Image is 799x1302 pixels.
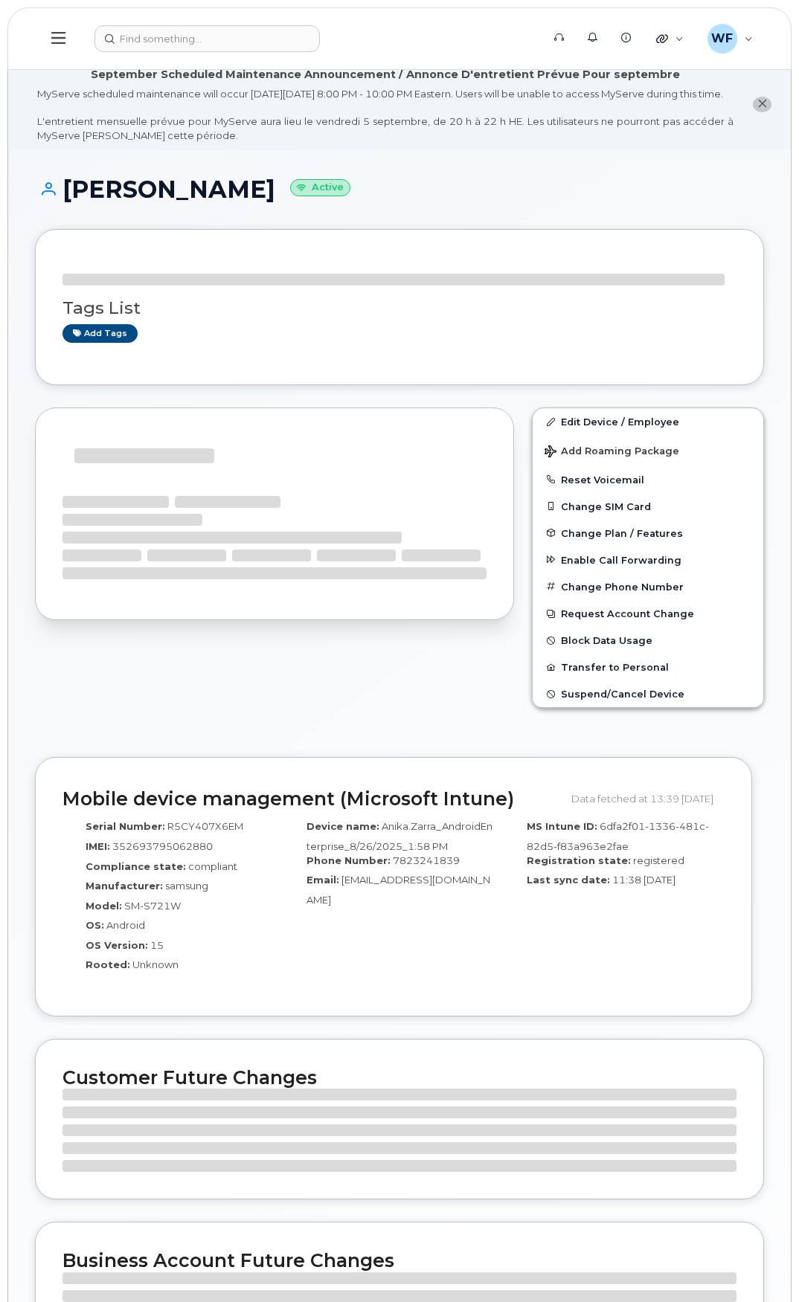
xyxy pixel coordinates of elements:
span: 6dfa2f01-1336-481c-82d5-f83a963e2fae [527,820,709,852]
label: Serial Number: [86,819,165,834]
span: 15 [150,939,164,951]
label: OS Version: [86,938,148,953]
span: SM-S721W [124,900,181,912]
a: Add tags [62,324,138,343]
label: Compliance state: [86,860,186,874]
label: IMEI: [86,839,110,854]
h2: Customer Future Changes [62,1066,737,1089]
label: OS: [86,918,104,932]
button: Enable Call Forwarding [533,547,763,573]
label: Manufacturer: [86,879,163,893]
span: Add Roaming Package [545,445,679,460]
label: Rooted: [86,958,130,972]
label: Device name: [307,819,379,834]
label: Registration state: [527,854,631,868]
button: Change Phone Number [533,573,763,600]
button: Change Plan / Features [533,520,763,547]
h2: Mobile device management (Microsoft Intune) [62,789,560,810]
h3: Tags List [62,299,737,318]
span: Change Plan / Features [561,527,683,538]
span: samsung [165,880,208,892]
span: R5CY407X6EM [167,820,243,832]
span: [EMAIL_ADDRESS][DOMAIN_NAME] [307,874,490,906]
div: MyServe scheduled maintenance will occur [DATE][DATE] 8:00 PM - 10:00 PM Eastern. Users will be u... [37,87,734,142]
span: registered [633,854,684,866]
div: September Scheduled Maintenance Announcement / Annonce D'entretient Prévue Pour septembre [91,67,680,83]
span: compliant [188,860,237,872]
label: Email: [307,873,339,887]
span: Unknown [132,958,179,970]
h2: Business Account Future Changes [62,1249,737,1272]
span: 352693795062880 [112,840,213,852]
button: close notification [753,97,771,112]
span: Anika.Zarra_AndroidEnterprise_8/26/2025_1:58 PM [307,820,492,852]
button: Add Roaming Package [533,435,763,465]
label: Last sync date: [527,873,610,887]
span: 7823241839 [393,854,460,866]
div: Data fetched at 13:39 [DATE] [571,784,725,813]
small: Active [290,179,350,196]
span: Enable Call Forwarding [561,554,681,565]
label: MS Intune ID: [527,819,597,834]
label: Phone Number: [307,854,391,868]
button: Suspend/Cancel Device [533,680,763,707]
h1: [PERSON_NAME] [35,176,764,202]
button: Change SIM Card [533,493,763,520]
span: Android [106,919,145,931]
button: Block Data Usage [533,627,763,654]
button: Reset Voicemail [533,466,763,493]
a: Edit Device / Employee [533,408,763,435]
span: Suspend/Cancel Device [561,689,684,700]
button: Transfer to Personal [533,654,763,680]
span: 11:38 [DATE] [612,874,676,886]
button: Request Account Change [533,600,763,627]
label: Model: [86,899,122,913]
